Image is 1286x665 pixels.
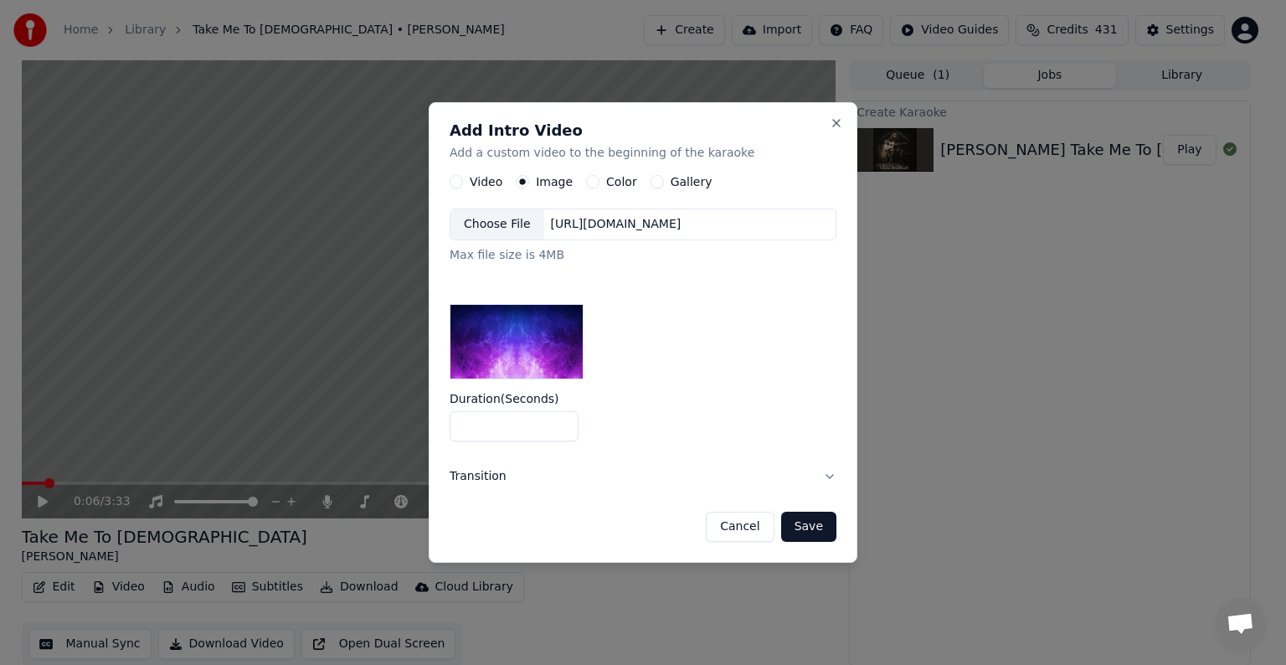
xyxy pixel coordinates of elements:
[450,145,836,162] p: Add a custom video to the beginning of the karaoke
[450,123,836,138] h2: Add Intro Video
[706,512,774,542] button: Cancel
[606,176,637,188] label: Color
[536,176,573,188] label: Image
[671,176,712,188] label: Gallery
[450,209,544,240] div: Choose File
[470,176,502,188] label: Video
[544,216,688,233] div: [URL][DOMAIN_NAME]
[781,512,836,542] button: Save
[450,247,836,264] div: Max file size is 4MB
[450,455,836,498] button: Transition
[450,393,836,405] label: Duration ( Seconds )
